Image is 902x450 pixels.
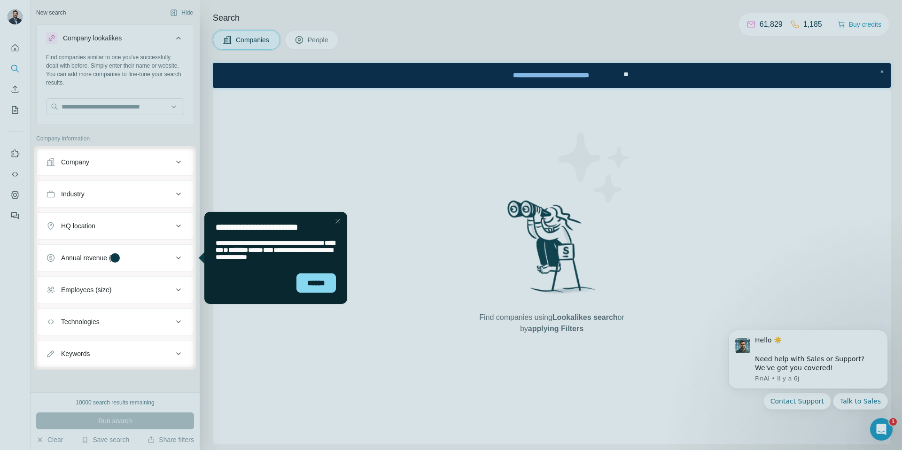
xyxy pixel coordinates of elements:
[61,157,89,167] div: Company
[49,75,117,92] button: Quick reply: Contact Support
[21,20,36,35] img: Profile image for FinAI
[61,285,111,295] div: Employees (size)
[664,4,674,13] div: Close Step
[37,310,194,333] button: Technologies
[119,75,174,92] button: Quick reply: Talk to Sales
[61,221,95,231] div: HQ location
[14,75,174,92] div: Quick reply options
[41,56,167,65] p: Message from FinAI, sent Il y a 6j
[273,2,403,23] div: Watch our October Product update
[37,279,194,301] button: Employees (size)
[37,247,194,269] button: Annual revenue ($)
[61,349,90,358] div: Keywords
[41,18,167,54] div: Message content
[37,151,194,173] button: Company
[196,210,349,306] iframe: Tooltip
[61,189,85,199] div: Industry
[37,342,194,365] button: Keywords
[61,317,100,326] div: Technologies
[37,215,194,237] button: HQ location
[41,18,167,54] div: Hello ☀️ ​ Need help with Sales or Support? We've got you covered!
[37,183,194,205] button: Industry
[14,12,174,71] div: message notification from FinAI, Il y a 6j. Hello ☀️ ​ Need help with Sales or Support? We've got...
[61,253,117,263] div: Annual revenue ($)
